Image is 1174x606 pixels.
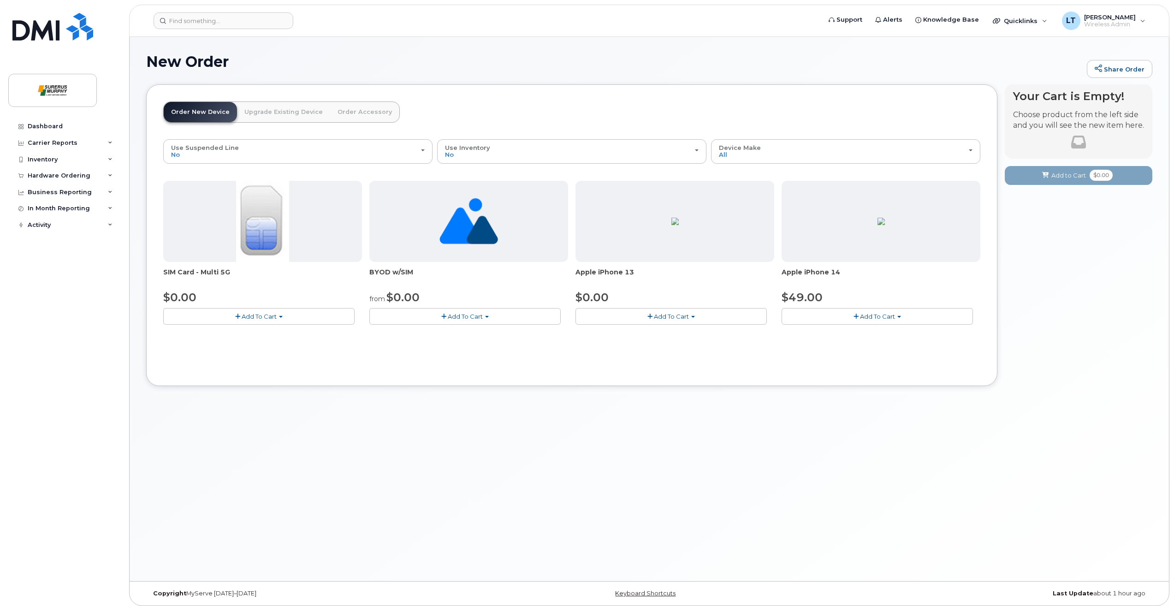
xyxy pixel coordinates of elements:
[237,102,330,122] a: Upgrade Existing Device
[236,181,289,262] img: 00D627D4-43E9-49B7-A367-2C99342E128C.jpg
[163,267,362,286] div: SIM Card - Multi 5G
[153,590,186,597] strong: Copyright
[163,291,196,304] span: $0.00
[439,181,498,262] img: no_image_found-2caef05468ed5679b831cfe6fc140e25e0c280774317ffc20a367ab7fd17291e.png
[163,139,433,163] button: Use Suspended Line No
[711,139,980,163] button: Device Make All
[575,291,609,304] span: $0.00
[719,151,727,158] span: All
[1087,60,1152,78] a: Share Order
[369,308,561,324] button: Add To Cart
[171,151,180,158] span: No
[242,313,277,320] span: Add To Cart
[146,53,1082,70] h1: New Order
[575,308,767,324] button: Add To Cart
[164,102,237,122] a: Order New Device
[1090,170,1113,181] span: $0.00
[615,590,676,597] a: Keyboard Shortcuts
[654,313,689,320] span: Add To Cart
[1013,110,1144,131] p: Choose product from the left side and you will see the new item here.
[445,144,490,151] span: Use Inventory
[782,308,973,324] button: Add To Cart
[369,267,568,286] div: BYOD w/SIM
[1053,590,1093,597] strong: Last Update
[817,590,1152,597] div: about 1 hour ago
[386,291,420,304] span: $0.00
[445,151,454,158] span: No
[1013,90,1144,102] h4: Your Cart is Empty!
[163,308,355,324] button: Add To Cart
[671,218,679,225] img: 181A3660-5414-476E-B3B7-AA1D74F1F6E2.png
[437,139,706,163] button: Use Inventory No
[448,313,483,320] span: Add To Cart
[878,218,885,225] img: 6598ED92-4C32-42D3-A63C-95DFAC6CCF4E.png
[782,291,823,304] span: $49.00
[860,313,895,320] span: Add To Cart
[782,267,980,286] div: Apple iPhone 14
[575,267,774,286] div: Apple iPhone 13
[330,102,399,122] a: Order Accessory
[1051,171,1086,180] span: Add to Cart
[1005,166,1152,185] button: Add to Cart $0.00
[146,590,481,597] div: MyServe [DATE]–[DATE]
[171,144,239,151] span: Use Suspended Line
[719,144,761,151] span: Device Make
[369,295,385,303] small: from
